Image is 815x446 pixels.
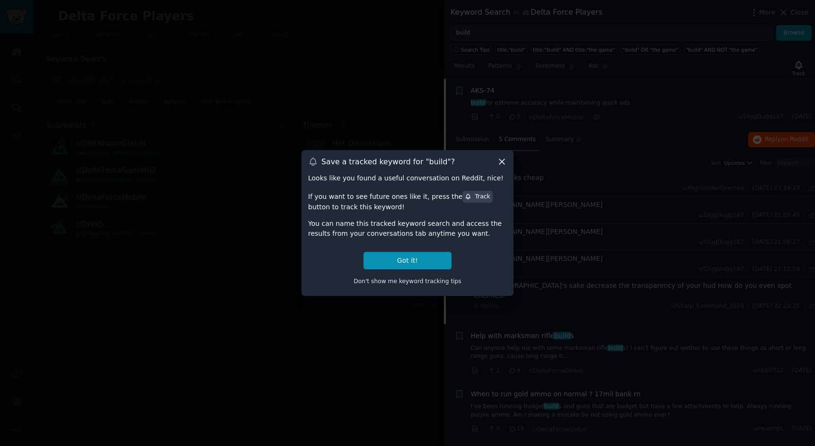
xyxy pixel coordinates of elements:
[363,252,452,269] button: Got it!
[308,173,507,183] div: Looks like you found a useful conversation on Reddit, nice!
[465,193,490,201] div: Track
[321,157,455,167] h3: Save a tracked keyword for " build "?
[308,219,507,239] div: You can name this tracked keyword search and access the results from your conversations tab anyti...
[308,190,507,212] div: If you want to see future ones like it, press the button to track this keyword!
[354,278,461,285] span: Don't show me keyword tracking tips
